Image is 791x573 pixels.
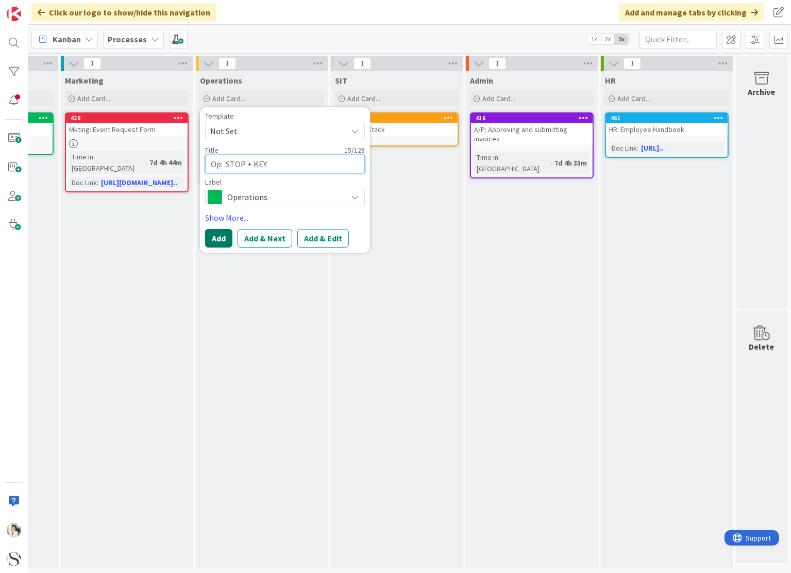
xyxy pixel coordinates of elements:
div: 7d 4h 44m [147,157,184,168]
div: 445 [341,114,458,122]
div: 416A/P: Approving and submitting invoices [471,113,593,145]
span: : [97,177,98,188]
div: Click our logo to show/hide this navigation [31,3,216,22]
img: avatar [7,552,21,566]
div: 445 [336,113,458,123]
span: 3x [615,34,629,44]
div: 461 [606,113,728,123]
span: SIT [335,75,347,86]
a: 445SIT: Tech Stack [335,112,459,146]
div: 416 [476,114,593,122]
div: Archive [748,86,776,98]
span: Add Card... [77,94,110,103]
div: SIT: Tech Stack [336,123,458,136]
span: Kanban [53,33,81,45]
div: 461HR: Employee Handbook [606,113,728,136]
a: Show More... [205,211,365,224]
div: Mkting: Event Request Form [66,123,188,136]
span: 1 [624,57,641,70]
label: Title [205,145,218,155]
span: 1 [218,57,236,70]
span: HR [605,75,616,86]
div: HR: Employee Handbook [606,123,728,136]
span: Add Card... [617,94,650,103]
span: 1 [489,57,506,70]
span: : [637,142,638,154]
a: 461HR: Employee HandbookDoc Link:[URL].. [605,112,729,158]
textarea: Op: STOP + KEY [205,155,365,173]
div: 15 / 128 [222,145,365,155]
div: Delete [749,340,775,353]
b: Processes [108,34,147,44]
button: Add [205,229,232,248]
div: 420Mkting: Event Request Form [66,113,188,136]
div: Time in [GEOGRAPHIC_DATA] [69,151,145,174]
span: Add Card... [347,94,380,103]
div: Doc Link [69,177,97,188]
span: 2x [601,34,615,44]
div: Time in [GEOGRAPHIC_DATA] [474,152,550,174]
span: Support [22,2,47,14]
button: Add & Next [238,229,292,248]
div: 416 [471,113,593,123]
img: Visit kanbanzone.com [7,7,21,21]
span: : [145,157,147,168]
div: 461 [611,114,728,122]
a: 420Mkting: Event Request FormTime in [GEOGRAPHIC_DATA]:7d 4h 44mDoc Link:[URL][DOMAIN_NAME].. [65,112,189,192]
span: 1 [83,57,101,70]
span: Operations [200,75,242,86]
div: 7d 4h 33m [552,157,590,169]
span: Template [205,112,234,120]
a: [URL][DOMAIN_NAME].. [101,178,177,187]
div: 445SIT: Tech Stack [336,113,458,136]
input: Quick Filter... [639,30,717,48]
span: Add Card... [212,94,245,103]
div: 420 [66,113,188,123]
span: Add Card... [482,94,515,103]
span: Operations [227,190,342,204]
div: Add and manage tabs by clicking [619,3,764,22]
span: Admin [470,75,493,86]
span: 1x [587,34,601,44]
div: Doc Link [609,142,637,154]
a: 416A/P: Approving and submitting invoicesTime in [GEOGRAPHIC_DATA]:7d 4h 33m [470,112,594,178]
button: Add & Edit [297,229,349,248]
span: Marketing [65,75,104,86]
a: [URL].. [641,143,663,153]
div: A/P: Approving and submitting invoices [471,123,593,145]
img: KT [7,523,21,537]
span: Not Set [210,124,339,138]
span: 1 [354,57,371,70]
span: : [550,157,552,169]
span: Label [205,178,222,186]
div: 420 [71,114,188,122]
